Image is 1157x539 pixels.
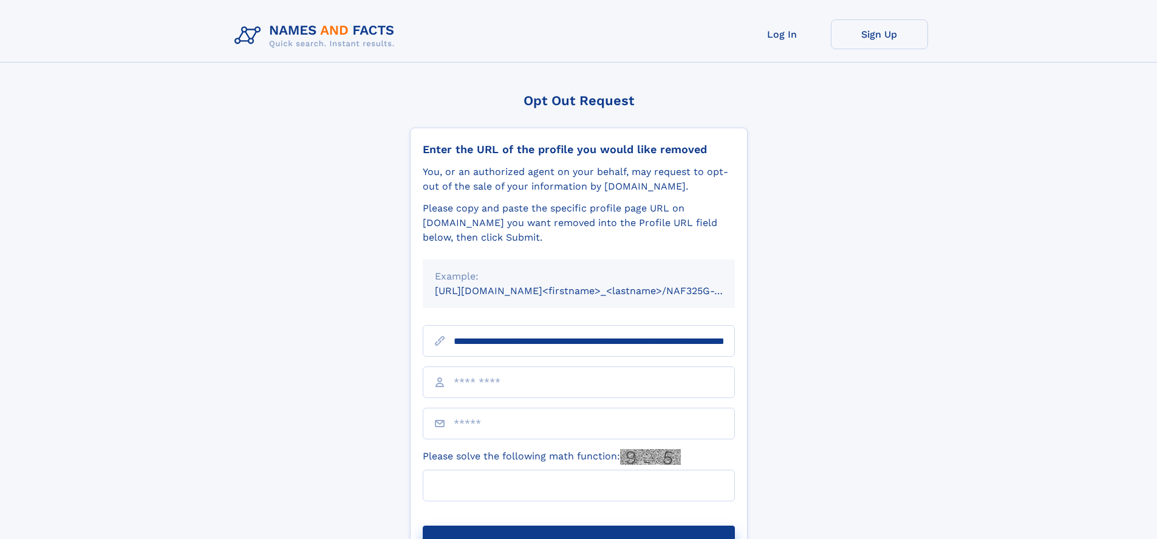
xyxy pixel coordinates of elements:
[435,285,758,297] small: [URL][DOMAIN_NAME]<firstname>_<lastname>/NAF325G-xxxxxxxx
[230,19,404,52] img: Logo Names and Facts
[734,19,831,49] a: Log In
[831,19,928,49] a: Sign Up
[423,449,681,465] label: Please solve the following math function:
[435,269,723,284] div: Example:
[423,143,735,156] div: Enter the URL of the profile you would like removed
[423,201,735,245] div: Please copy and paste the specific profile page URL on [DOMAIN_NAME] you want removed into the Pr...
[410,93,748,108] div: Opt Out Request
[423,165,735,194] div: You, or an authorized agent on your behalf, may request to opt-out of the sale of your informatio...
